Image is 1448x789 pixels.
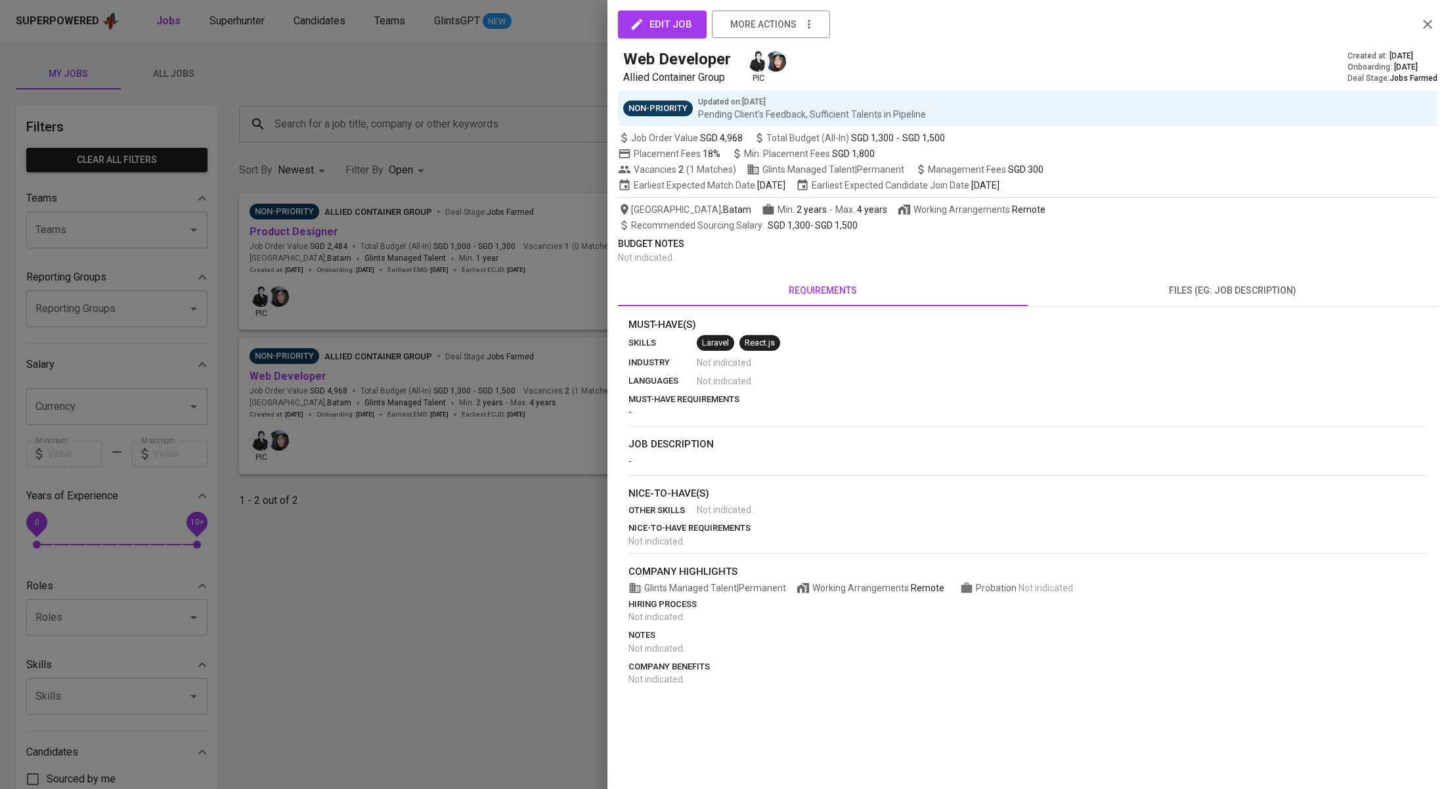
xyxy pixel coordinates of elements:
span: Laravel [697,337,734,349]
span: [DATE] [971,179,999,192]
span: Glints Managed Talent | Permanent [628,581,786,595]
p: company highlights [628,564,1427,579]
p: must-have requirements [628,393,1427,406]
img: diazagista@glints.com [766,51,786,72]
p: industry [628,356,697,369]
p: nice-to-have requirements [628,522,1427,535]
p: Pending Client’s Feedback, Sufficient Talents in Pipeline [698,108,926,121]
p: other skills [628,504,697,517]
span: Vacancies ( 1 Matches ) [618,163,736,176]
div: Remote [1012,203,1045,216]
span: Not indicated . [697,503,753,516]
span: Max. [835,204,887,215]
span: SGD 1,500 [815,220,858,231]
span: Min. Placement Fees [744,148,875,159]
span: requirements [626,282,1020,299]
span: Earliest Expected Candidate Join Date [796,179,999,192]
div: Onboarding : [1348,62,1437,73]
h5: Web Developer [623,49,731,70]
span: Not indicated . [628,612,685,622]
span: Total Budget (All-In) [753,131,945,145]
span: [DATE] [1390,51,1413,62]
span: React.js [739,337,780,349]
p: Updated on : [DATE] [698,96,926,108]
span: Working Arrangements [797,581,944,595]
span: edit job [632,16,692,33]
span: - [896,131,900,145]
span: Not indicated . [1019,583,1075,593]
div: Deal Stage : [1348,73,1437,84]
span: Job Order Value [618,131,743,145]
p: Budget Notes [618,237,1437,251]
p: notes [628,629,1427,642]
span: Allied Container Group [623,71,725,83]
p: nice-to-have(s) [628,486,1427,501]
span: Probation [976,583,1019,593]
span: - [628,407,632,417]
span: Management Fees [928,164,1043,175]
span: SGD 1,300 [768,220,810,231]
span: SGD 1,300 [851,131,894,145]
span: more actions [730,16,797,33]
span: SGD 300 [1008,164,1043,175]
span: Not indicated . [628,643,685,654]
span: Recommended Sourcing Salary : [631,220,766,231]
span: 2 years [797,204,827,215]
span: Not indicated . [628,536,685,547]
p: skills [628,336,697,349]
span: Not indicated . [697,374,753,388]
span: SGD 1,800 [832,148,875,159]
span: - [631,219,858,232]
span: Earliest Expected Match Date [618,179,785,192]
span: [DATE] [757,179,785,192]
span: Non-Priority [623,102,693,115]
span: Not indicated . [628,674,685,685]
p: languages [628,374,697,388]
p: company benefits [628,660,1427,673]
button: edit job [618,11,707,38]
div: pic [747,50,770,84]
span: 2 [676,163,684,176]
span: 4 years [857,204,887,215]
span: [DATE] [1394,62,1418,73]
p: hiring process [628,598,1427,611]
span: Placement Fees [634,148,720,159]
span: - [628,456,632,466]
span: Min. [778,204,827,215]
span: - [829,203,833,216]
span: Jobs Farmed [1390,74,1437,83]
span: Not indicated . [618,252,674,263]
span: files (eg: job description) [1036,282,1430,299]
p: job description [628,437,1427,452]
div: Remote [911,581,944,595]
span: Working Arrangements [898,203,1045,216]
button: more actions [712,11,830,38]
span: SGD 1,500 [902,131,945,145]
span: 18% [703,148,720,159]
span: SGD 4,968 [700,131,743,145]
span: [GEOGRAPHIC_DATA] , [618,203,751,216]
span: Not indicated . [697,356,753,369]
span: Glints Managed Talent | Permanent [747,163,904,176]
div: Created at : [1348,51,1437,62]
img: medwi@glints.com [748,51,768,72]
p: Must-Have(s) [628,317,1427,332]
span: Batam [723,203,751,216]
